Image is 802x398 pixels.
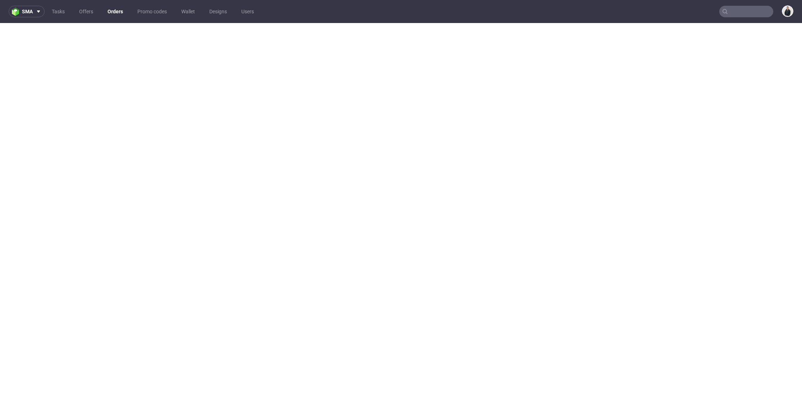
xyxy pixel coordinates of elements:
a: Wallet [177,6,199,17]
button: sma [9,6,45,17]
a: Offers [75,6,97,17]
img: Adrian Margula [783,6,793,16]
a: Users [237,6,258,17]
a: Promo codes [133,6,171,17]
a: Orders [103,6,127,17]
img: logo [12,8,22,16]
span: sma [22,9,33,14]
a: Designs [205,6,231,17]
a: Tasks [47,6,69,17]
